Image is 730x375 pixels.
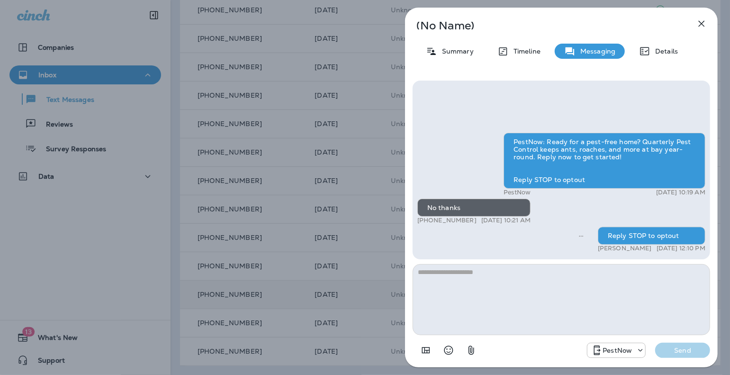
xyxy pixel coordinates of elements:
[576,47,615,55] p: Messaging
[598,227,705,245] div: Reply STOP to optout
[481,217,531,224] p: [DATE] 10:21 AM
[603,347,632,354] p: PestNow
[417,199,531,217] div: No thanks
[416,341,435,360] button: Add in a premade template
[439,341,458,360] button: Select an emoji
[437,47,474,55] p: Summary
[587,345,645,356] div: +1 (703) 691-5149
[650,47,678,55] p: Details
[504,189,531,196] p: PestNow
[579,231,584,239] span: Sent
[509,47,541,55] p: Timeline
[417,217,477,224] p: [PHONE_NUMBER]
[656,189,705,196] p: [DATE] 10:19 AM
[598,245,652,252] p: [PERSON_NAME]
[657,245,705,252] p: [DATE] 12:10 PM
[504,133,705,189] div: PestNow: Ready for a pest-free home? Quarterly Pest Control keeps ants, roaches, and more at bay ...
[416,22,675,29] p: (No Name)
